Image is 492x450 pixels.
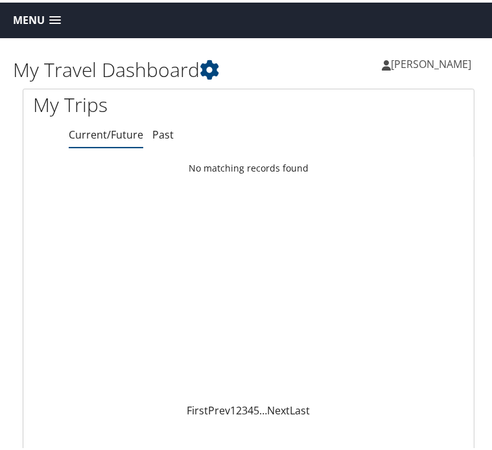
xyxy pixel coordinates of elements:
a: Past [152,125,174,139]
td: No matching records found [23,154,474,177]
a: 1 [231,401,237,415]
h1: My Travel Dashboard [13,54,249,81]
a: 2 [237,401,242,415]
a: Next [268,401,290,415]
a: Menu [6,7,67,28]
a: 5 [254,401,260,415]
a: First [187,401,209,415]
a: 3 [242,401,248,415]
span: [PERSON_NAME] [391,54,471,69]
a: Last [290,401,310,415]
a: Prev [209,401,231,415]
a: Current/Future [69,125,143,139]
span: Menu [13,12,45,24]
span: … [260,401,268,415]
a: [PERSON_NAME] [382,42,484,81]
h1: My Trips [33,89,239,116]
a: 4 [248,401,254,415]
